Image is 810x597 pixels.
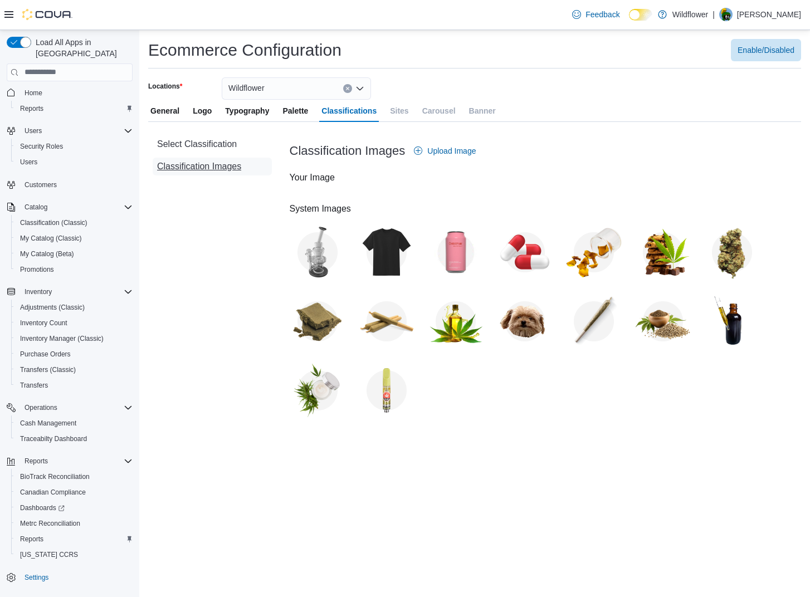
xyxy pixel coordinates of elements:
[20,200,52,214] button: Catalog
[719,8,733,21] div: Tom Schmidt
[20,178,61,192] a: Customers
[16,432,91,446] a: Traceabilty Dashboard
[22,9,72,20] img: Cova
[20,401,133,414] span: Operations
[16,316,72,330] a: Inventory Count
[148,39,341,61] h1: Ecommerce Configuration
[409,140,480,162] button: Upload Image
[20,319,67,327] span: Inventory Count
[11,331,137,346] button: Inventory Manager (Classic)
[20,519,80,528] span: Metrc Reconciliation
[2,400,137,415] button: Operations
[16,470,94,483] a: BioTrack Reconciliation
[20,401,62,414] button: Operations
[585,9,619,20] span: Feedback
[16,501,133,515] span: Dashboards
[20,365,76,374] span: Transfers (Classic)
[20,86,133,100] span: Home
[16,263,133,276] span: Promotions
[16,155,133,169] span: Users
[16,486,90,499] a: Canadian Compliance
[16,379,52,392] a: Transfers
[20,249,74,258] span: My Catalog (Beta)
[2,569,137,585] button: Settings
[16,155,42,169] a: Users
[16,102,48,115] a: Reports
[20,124,133,138] span: Users
[20,503,65,512] span: Dashboards
[16,301,89,314] a: Adjustments (Classic)
[193,100,212,122] span: Logo
[20,104,43,113] span: Reports
[20,178,133,192] span: Customers
[25,403,57,412] span: Operations
[16,379,133,392] span: Transfers
[20,571,53,584] a: Settings
[11,378,137,393] button: Transfers
[20,265,54,274] span: Promotions
[16,316,133,330] span: Inventory Count
[629,9,652,21] input: Dark Mode
[20,285,133,298] span: Inventory
[153,158,272,175] button: Classification Images
[16,532,48,546] a: Reports
[16,548,133,561] span: Washington CCRS
[2,85,137,101] button: Home
[321,100,377,122] span: Classifications
[731,39,801,61] button: Enable/Disabled
[20,334,104,343] span: Inventory Manager (Classic)
[16,232,133,245] span: My Catalog (Classic)
[11,231,137,246] button: My Catalog (Classic)
[11,101,137,116] button: Reports
[20,434,87,443] span: Traceabilty Dashboard
[11,516,137,531] button: Metrc Reconciliation
[20,350,71,359] span: Purchase Orders
[16,102,133,115] span: Reports
[153,135,272,153] button: Select Classification
[20,570,133,584] span: Settings
[16,470,133,483] span: BioTrack Reconciliation
[11,246,137,262] button: My Catalog (Beta)
[11,362,137,378] button: Transfers (Classic)
[16,140,67,153] a: Security Roles
[148,82,182,91] label: Locations
[16,417,81,430] a: Cash Management
[422,100,456,122] span: Carousel
[11,300,137,315] button: Adjustments (Classic)
[25,287,52,296] span: Inventory
[11,139,137,154] button: Security Roles
[11,215,137,231] button: Classification (Classic)
[11,431,137,447] button: Traceabilty Dashboard
[16,348,133,361] span: Purchase Orders
[672,8,709,21] p: Wildflower
[16,232,86,245] a: My Catalog (Classic)
[11,315,137,331] button: Inventory Count
[20,535,43,544] span: Reports
[282,100,308,122] span: Palette
[20,218,87,227] span: Classification (Classic)
[16,548,82,561] a: [US_STATE] CCRS
[157,160,241,173] span: Classification Images
[427,145,476,156] span: Upload Image
[20,550,78,559] span: [US_STATE] CCRS
[16,432,133,446] span: Traceabilty Dashboard
[2,123,137,139] button: Users
[16,216,92,229] a: Classification (Classic)
[20,454,133,468] span: Reports
[16,486,133,499] span: Canadian Compliance
[290,202,801,216] h4: System Images
[11,547,137,562] button: [US_STATE] CCRS
[16,501,69,515] a: Dashboards
[290,171,801,184] h4: Your Image
[16,332,108,345] a: Inventory Manager (Classic)
[25,457,48,466] span: Reports
[568,3,624,26] a: Feedback
[20,488,86,497] span: Canadian Compliance
[2,284,137,300] button: Inventory
[390,100,408,122] span: Sites
[2,177,137,193] button: Customers
[469,100,496,122] span: Banner
[150,100,179,122] span: General
[20,200,133,214] span: Catalog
